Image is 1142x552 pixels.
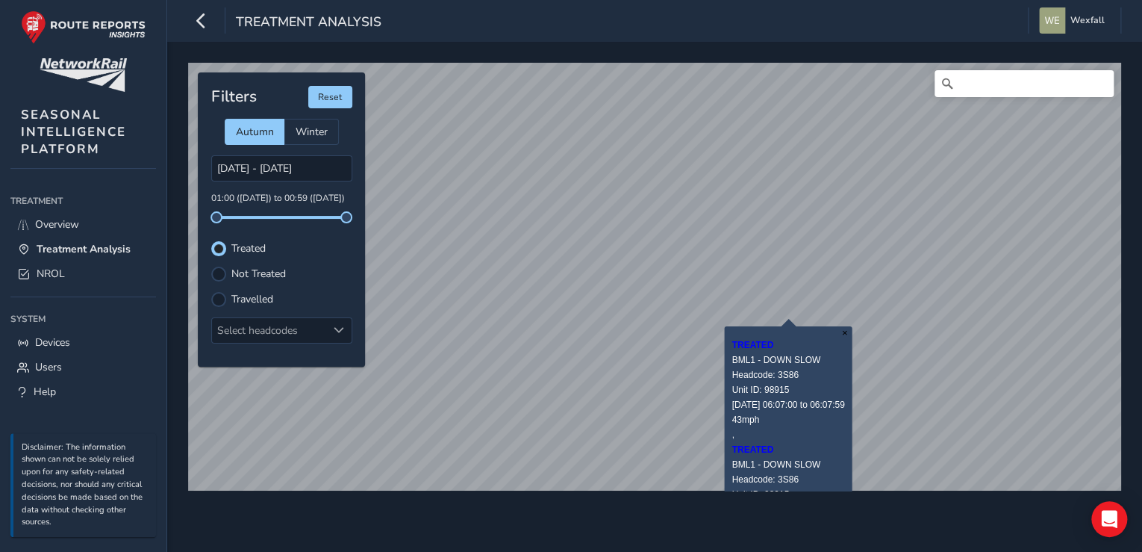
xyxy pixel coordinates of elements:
img: customer logo [40,58,127,92]
div: 43mph [731,412,844,427]
label: Travelled [231,294,273,305]
input: Search [934,70,1114,97]
div: Winter [284,119,339,145]
a: Treatment Analysis [10,237,156,261]
a: Overview [10,212,156,237]
button: Reset [308,86,352,108]
a: Users [10,355,156,379]
span: Treatment Analysis [236,13,381,34]
a: NROL [10,261,156,286]
span: Wexfall [1070,7,1105,34]
div: Autumn [225,119,284,145]
div: [DATE] 06:07:00 to 06:07:59 [731,397,844,412]
span: Users [35,360,62,374]
a: Help [10,379,156,404]
button: Wexfall [1039,7,1110,34]
div: TREATED [731,338,844,353]
div: BML1 - DOWN SLOW [731,457,844,472]
div: System [10,308,156,330]
div: Select headcodes [212,318,327,343]
div: Headcode: 3S86 [731,472,844,487]
div: Open Intercom Messenger [1091,501,1127,537]
div: Headcode: 3S86 [731,368,844,382]
div: BML1 - DOWN SLOW [731,353,844,368]
img: rr logo [21,10,146,44]
div: Unit ID: 98915 [731,487,844,502]
span: Autumn [236,125,274,139]
span: Treatment Analysis [37,242,131,256]
label: Treated [231,244,266,254]
label: Not Treated [231,269,286,279]
canvas: Map [188,63,1121,491]
h4: Filters [211,87,257,106]
span: Devices [35,335,70,350]
img: diamond-layout [1039,7,1065,34]
a: Devices [10,330,156,355]
p: 01:00 ([DATE]) to 00:59 ([DATE]) [211,192,352,205]
button: Close popup [837,326,852,339]
span: Help [34,385,56,399]
span: Winter [296,125,328,139]
div: Unit ID: 98915 [731,382,844,397]
span: SEASONAL INTELLIGENCE PLATFORM [21,106,126,158]
div: Treatment [10,190,156,212]
span: NROL [37,267,65,281]
div: TREATED [731,442,844,457]
span: Overview [35,217,79,232]
p: Disclaimer: The information shown can not be solely relied upon for any safety-related decisions,... [22,441,149,530]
